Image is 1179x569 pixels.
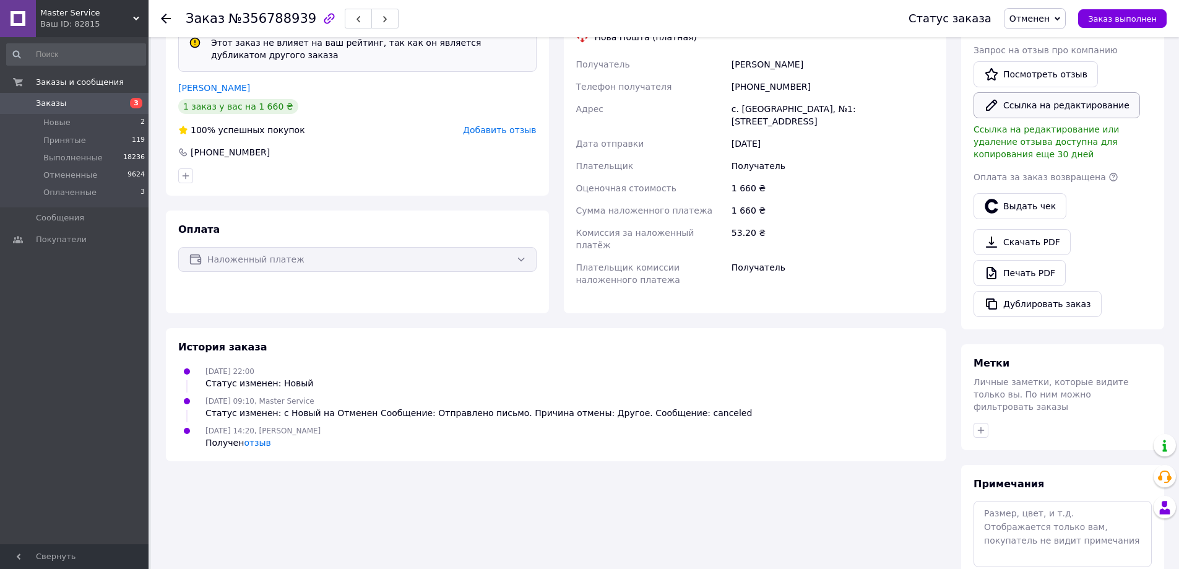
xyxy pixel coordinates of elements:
span: Примечания [974,478,1044,490]
div: [PHONE_NUMBER] [189,146,271,159]
span: Отменен [1009,14,1050,24]
a: отзыв [244,438,270,448]
span: Заказ [186,11,225,26]
span: Заказы [36,98,66,109]
span: Оплаченные [43,187,97,198]
div: 1 заказ у вас на 1 660 ₴ [178,99,298,114]
span: [DATE] 14:20, [PERSON_NAME] [205,427,321,435]
span: 3 [130,98,142,108]
span: 9624 [127,170,145,181]
button: Ссылка на редактирование [974,92,1140,118]
div: успешных покупок [178,124,305,136]
span: Принятые [43,135,86,146]
span: Личные заметки, которые видите только вы. По ним можно фильтровать заказы [974,377,1129,412]
div: Получен [205,437,321,449]
span: Получатель [576,59,630,69]
span: Сообщения [36,212,84,224]
span: Ссылка на редактирование или удаление отзыва доступна для копирования еще 30 дней [974,124,1119,159]
span: [DATE] 22:00 [205,367,254,376]
span: Выполненные [43,152,103,163]
span: Комиссия за наложенный платёж [576,228,694,250]
span: Master Service [40,7,133,19]
span: Отмененные [43,170,97,181]
span: 100% [191,125,215,135]
span: Дата отправки [576,139,644,149]
div: Получатель [729,256,936,291]
div: [DATE] [729,132,936,155]
div: 53.20 ₴ [729,222,936,256]
div: Ваш ID: 82815 [40,19,149,30]
span: 119 [132,135,145,146]
a: Печать PDF [974,260,1066,286]
span: Оплата [178,224,220,235]
span: 18236 [123,152,145,163]
span: Добавить отзыв [463,125,536,135]
div: Статус изменен: с Новый на Отменен Сообщение: Отправлено письмо. Причина отмены: Другое. Сообщени... [205,407,752,419]
span: Плательщик [576,161,634,171]
a: Скачать PDF [974,229,1071,255]
div: с. [GEOGRAPHIC_DATA], №1: [STREET_ADDRESS] [729,98,936,132]
div: 1 660 ₴ [729,199,936,222]
a: [PERSON_NAME] [178,83,250,93]
span: [DATE] 09:10, Master Service [205,397,314,406]
button: Заказ выполнен [1078,9,1167,28]
div: [PHONE_NUMBER] [729,76,936,98]
button: Дублировать заказ [974,291,1102,317]
div: Статус изменен: Новый [205,377,313,389]
span: Запрос на отзыв про компанию [974,45,1118,55]
span: 3 [140,187,145,198]
span: Адрес [576,104,603,114]
span: Заказы и сообщения [36,77,124,88]
span: Плательщик комиссии наложенного платежа [576,263,680,285]
span: Метки [974,357,1009,369]
div: Вернуться назад [161,12,171,25]
div: Статус заказа [909,12,991,25]
span: История заказа [178,341,267,353]
span: Оплата за заказ возвращена [974,172,1106,182]
div: 1 660 ₴ [729,177,936,199]
span: Заказ выполнен [1088,14,1157,24]
span: Новые [43,117,71,128]
span: Покупатели [36,234,87,245]
button: Выдать чек [974,193,1066,219]
span: 2 [140,117,145,128]
div: [PERSON_NAME] [729,53,936,76]
span: Телефон получателя [576,82,672,92]
a: Посмотреть отзыв [974,61,1098,87]
input: Поиск [6,43,146,66]
span: Оценочная стоимость [576,183,677,193]
span: Сумма наложенного платежа [576,206,713,215]
div: Этот заказ не влияет на ваш рейтинг, так как он является дубликатом другого заказа [206,37,531,61]
div: Получатель [729,155,936,177]
span: №356788939 [228,11,316,26]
